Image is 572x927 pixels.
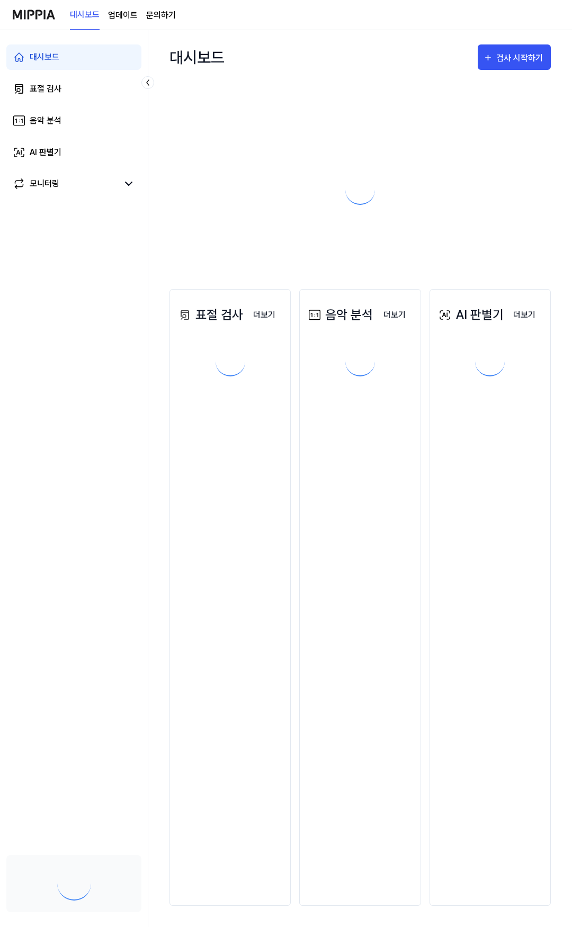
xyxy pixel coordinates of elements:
div: AI 판별기 [436,305,504,325]
div: 음악 분석 [30,114,61,127]
div: 음악 분석 [306,305,373,325]
div: 표절 검사 [30,83,61,95]
button: 더보기 [245,304,284,326]
a: AI 판별기 [6,140,141,165]
button: 더보기 [505,304,544,326]
div: AI 판별기 [30,146,61,159]
div: 대시보드 [169,40,225,74]
a: 업데이트 [108,9,138,22]
button: 검사 시작하기 [478,44,551,70]
a: 표절 검사 [6,76,141,102]
div: 검사 시작하기 [496,51,546,65]
div: 표절 검사 [176,305,243,325]
a: 대시보드 [6,44,141,70]
a: 음악 분석 [6,108,141,133]
button: 더보기 [375,304,414,326]
div: 대시보드 [30,51,59,64]
div: 모니터링 [30,177,59,190]
a: 문의하기 [146,9,176,22]
a: 대시보드 [70,1,100,30]
a: 모니터링 [13,177,118,190]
